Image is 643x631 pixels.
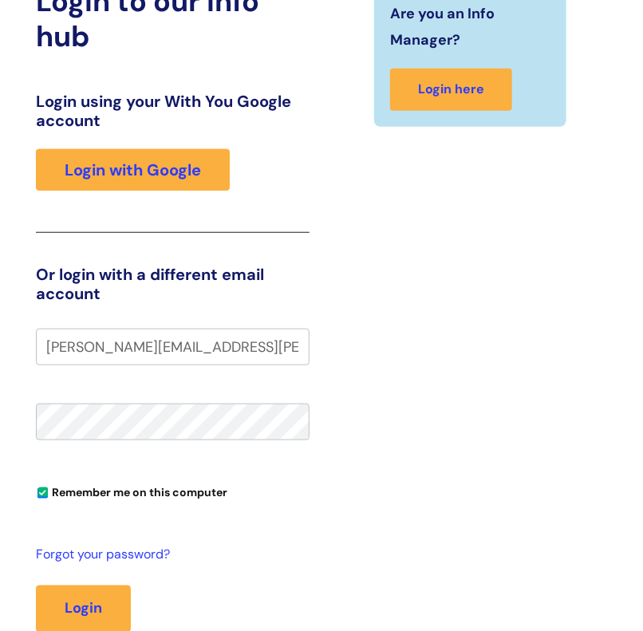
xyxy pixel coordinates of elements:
a: Login here [390,69,512,111]
div: You can uncheck this option if you're logging in from a shared device [36,479,310,504]
h3: Login using your With You Google account [36,92,310,130]
h3: Or login with a different email account [36,265,310,303]
a: Forgot your password? [36,543,302,566]
a: Login with Google [36,149,230,191]
input: Remember me on this computer [37,488,48,499]
input: Your e-mail address [36,329,310,365]
span: Are you an Info Manager? [390,1,542,53]
label: Remember me on this computer [36,482,227,499]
